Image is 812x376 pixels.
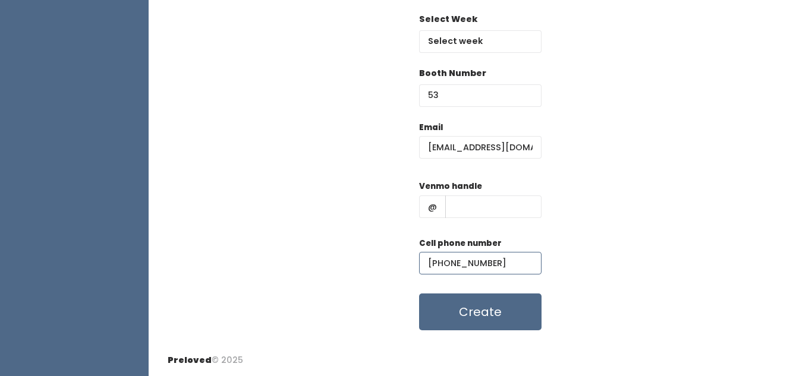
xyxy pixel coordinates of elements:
[168,354,212,366] span: Preloved
[419,195,446,218] span: @
[419,122,443,134] label: Email
[419,181,482,192] label: Venmo handle
[419,293,542,330] button: Create
[419,252,542,274] input: (___) ___-____
[419,13,477,26] label: Select Week
[419,238,502,249] label: Cell phone number
[168,345,243,366] div: © 2025
[419,84,542,107] input: Booth Number
[419,30,542,53] input: Select week
[419,136,542,159] input: @ .
[419,67,486,80] label: Booth Number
